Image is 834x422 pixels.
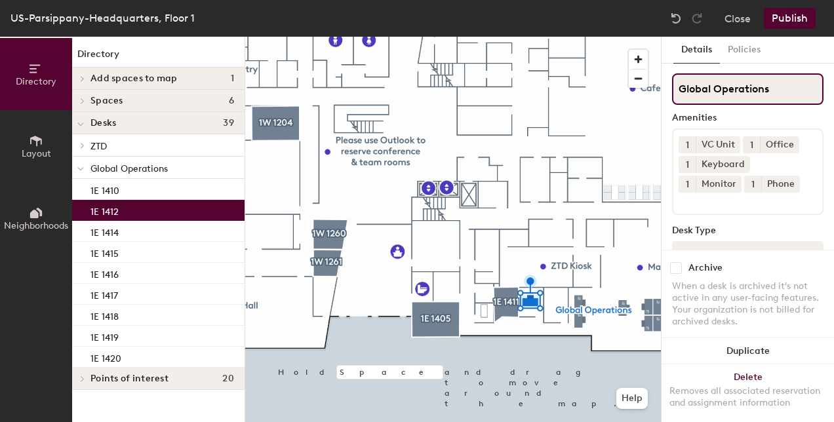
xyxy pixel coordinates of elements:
button: 1 [744,176,761,193]
button: Duplicate [662,338,834,364]
h1: Directory [72,47,245,67]
button: DeleteRemoves all associated reservation and assignment information [662,364,834,422]
span: Spaces [90,96,123,106]
div: Keyboard [696,156,750,173]
span: ZTD [90,141,107,152]
img: Redo [690,12,704,25]
p: 1E 1410 [90,182,119,197]
span: Directory [16,76,56,87]
span: Points of interest [90,374,169,384]
span: Desks [90,118,116,128]
button: 1 [679,156,696,173]
span: 1 [751,178,755,191]
p: 1E 1415 [90,244,119,259]
p: 1E 1412 [90,202,119,218]
span: 1 [686,178,689,191]
div: Amenities [672,113,824,123]
p: 1E 1417 [90,286,118,301]
span: 1 [231,73,234,84]
button: Close [725,8,751,29]
p: 1E 1420 [90,349,121,364]
button: 1 [679,136,696,153]
button: Publish [764,8,816,29]
span: Neighborhoods [4,220,68,231]
div: US-Parsippany-Headquarters, Floor 1 [10,10,195,26]
button: Details [673,37,720,64]
button: Assigned [672,241,824,265]
div: Removes all associated reservation and assignment information [669,385,826,409]
div: When a desk is archived it's not active in any user-facing features. Your organization is not bil... [672,280,824,328]
span: 6 [229,96,234,106]
span: 39 [223,118,234,128]
div: Phone [761,176,800,193]
span: Layout [22,148,51,159]
p: 1E 1418 [90,307,119,322]
p: 1E 1414 [90,223,119,239]
button: 1 [743,136,760,153]
span: 20 [222,374,234,384]
span: 1 [686,138,689,152]
button: Policies [720,37,768,64]
button: Help [616,388,648,409]
span: Add spaces to map [90,73,178,84]
span: 1 [686,158,689,172]
p: 1E 1419 [90,328,119,343]
img: Undo [669,12,683,25]
div: Desk Type [672,225,824,236]
div: VC Unit [696,136,740,153]
div: Office [760,136,799,153]
span: 1 [750,138,753,152]
button: 1 [679,176,696,193]
span: Global Operations [90,163,168,174]
div: Monitor [696,176,742,193]
p: 1E 1416 [90,265,119,280]
div: Archive [688,263,723,273]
